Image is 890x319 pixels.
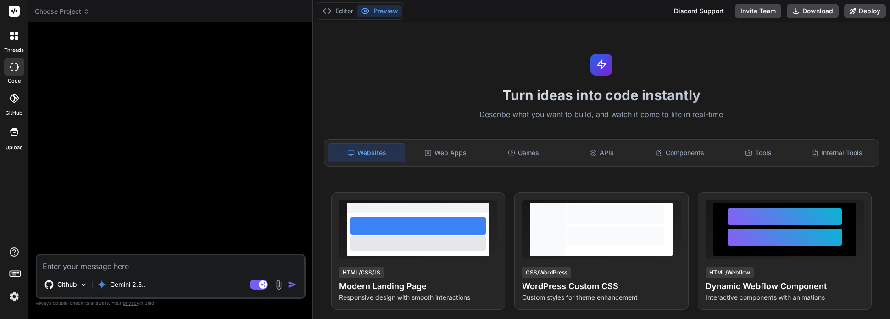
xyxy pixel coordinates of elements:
label: Upload [6,144,23,151]
button: Deploy [844,4,886,18]
img: icon [288,280,297,289]
p: Custom styles for theme enhancement [522,293,680,302]
h4: Dynamic Webflow Component [706,280,864,293]
div: CSS/WordPress [522,267,571,278]
h4: WordPress Custom CSS [522,280,680,293]
img: Gemini 2.5 Pro [97,280,106,289]
button: Preview [357,5,402,17]
h4: Modern Landing Page [339,280,497,293]
p: Github [57,280,77,289]
img: Pick Models [80,281,88,289]
label: code [8,77,21,85]
div: Web Apps [407,143,484,162]
div: Tools [720,143,797,162]
button: Download [787,4,839,18]
p: Interactive components with animations [706,293,864,302]
div: Websites [328,143,406,162]
span: privacy [123,300,139,306]
label: threads [4,46,24,54]
div: APIs [564,143,640,162]
button: Invite Team [735,4,781,18]
p: Gemini 2.5.. [110,280,145,289]
div: Discord Support [668,4,729,18]
p: Describe what you want to build, and watch it come to life in real-time [318,109,884,121]
div: HTML/CSS/JS [339,267,384,278]
img: attachment [273,280,284,290]
button: Editor [319,5,357,17]
img: settings [6,289,22,304]
span: Choose Project [35,7,89,16]
p: Responsive design with smooth interactions [339,293,497,302]
p: Always double-check its answers. Your in Bind [36,299,306,308]
div: HTML/Webflow [706,267,754,278]
h1: Turn ideas into code instantly [318,87,884,103]
div: Games [485,143,562,162]
div: Internal Tools [798,143,875,162]
label: GitHub [6,109,22,117]
div: Components [642,143,718,162]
